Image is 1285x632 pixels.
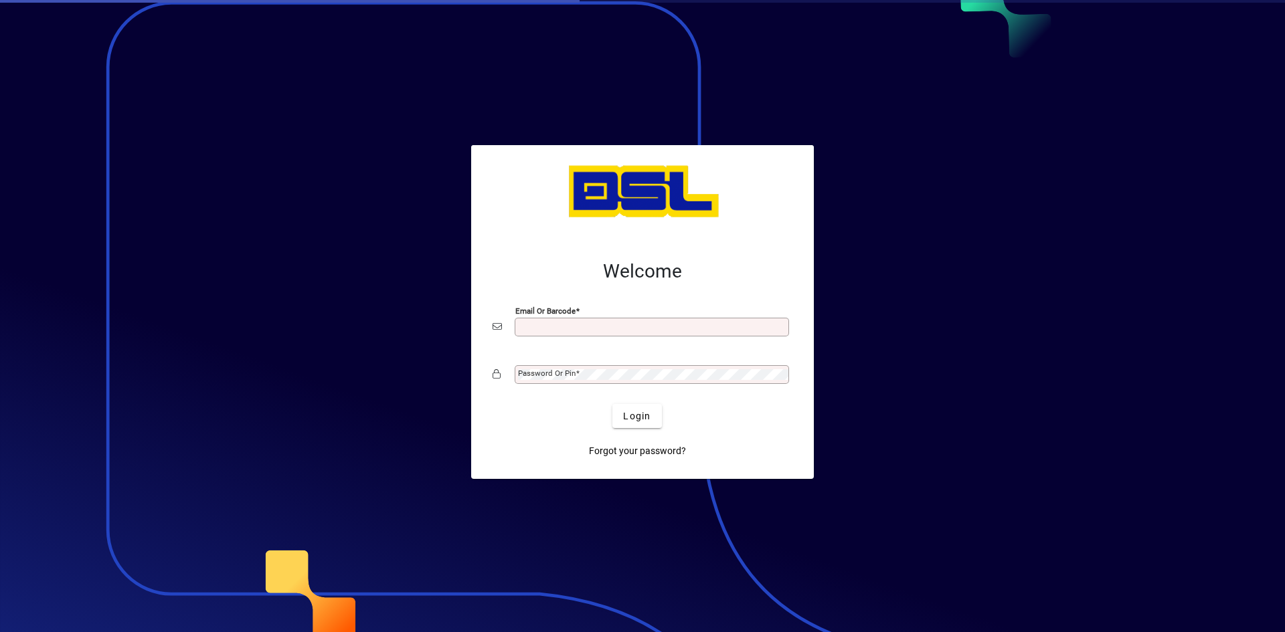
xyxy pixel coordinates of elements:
[515,306,576,316] mat-label: Email or Barcode
[584,439,691,463] a: Forgot your password?
[589,444,686,458] span: Forgot your password?
[493,260,792,283] h2: Welcome
[612,404,661,428] button: Login
[623,409,651,423] span: Login
[518,368,576,378] mat-label: Password or Pin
